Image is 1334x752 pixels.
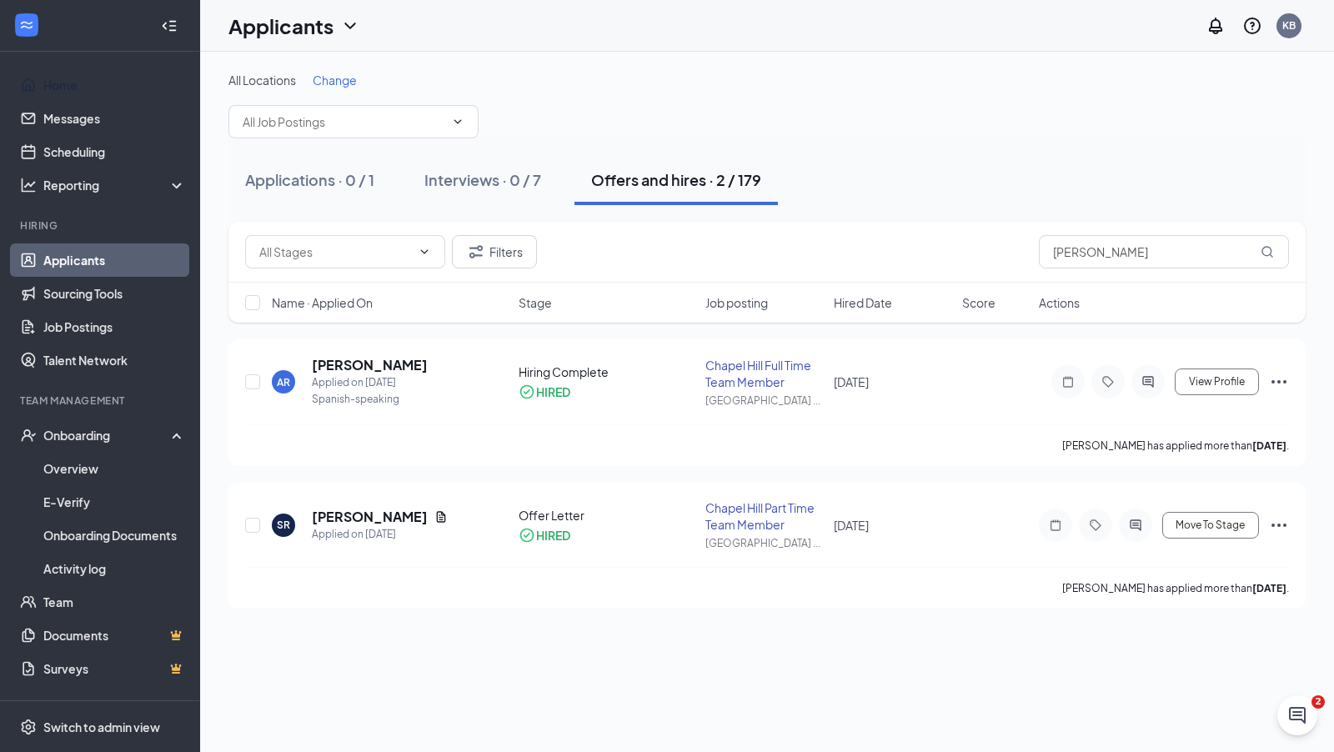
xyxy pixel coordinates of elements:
[1058,375,1078,389] svg: Note
[277,375,290,389] div: AR
[834,518,869,533] span: [DATE]
[1046,519,1066,532] svg: Note
[43,585,186,619] a: Team
[43,102,186,135] a: Messages
[259,243,411,261] input: All Stages
[1269,515,1289,535] svg: Ellipses
[312,391,428,408] div: Spanish-speaking
[20,218,183,233] div: Hiring
[43,310,186,343] a: Job Postings
[313,73,357,88] span: Change
[536,527,570,544] div: HIRED
[18,17,35,33] svg: WorkstreamLogo
[43,135,186,168] a: Scheduling
[1098,375,1118,389] svg: Tag
[43,427,172,444] div: Onboarding
[340,16,360,36] svg: ChevronDown
[1242,16,1262,36] svg: QuestionInfo
[312,526,448,543] div: Applied on [DATE]
[1261,245,1274,258] svg: MagnifyingGlass
[1086,519,1106,532] svg: Tag
[1189,376,1245,388] span: View Profile
[20,177,37,193] svg: Analysis
[1176,519,1245,531] span: Move To Stage
[228,12,333,40] h1: Applicants
[1206,16,1226,36] svg: Notifications
[1311,695,1325,709] span: 2
[228,73,296,88] span: All Locations
[519,507,696,524] div: Offer Letter
[43,68,186,102] a: Home
[272,294,373,311] span: Name · Applied On
[705,294,768,311] span: Job posting
[20,394,183,408] div: Team Management
[161,18,178,34] svg: Collapse
[1126,519,1146,532] svg: ActiveChat
[834,374,869,389] span: [DATE]
[43,243,186,277] a: Applicants
[705,499,824,533] div: Chapel Hill Part Time Team Member
[519,527,535,544] svg: CheckmarkCircle
[418,245,431,258] svg: ChevronDown
[43,452,186,485] a: Overview
[452,235,537,268] button: Filter Filters
[519,363,696,380] div: Hiring Complete
[1282,18,1296,33] div: KB
[245,169,374,190] div: Applications · 0 / 1
[43,277,186,310] a: Sourcing Tools
[1175,368,1259,395] button: View Profile
[312,356,428,374] h5: [PERSON_NAME]
[1252,439,1286,452] b: [DATE]
[1039,294,1080,311] span: Actions
[43,177,187,193] div: Reporting
[591,169,761,190] div: Offers and hires · 2 / 179
[519,294,552,311] span: Stage
[1039,235,1289,268] input: Search in offers and hires
[705,394,824,408] div: [GEOGRAPHIC_DATA] ...
[20,427,37,444] svg: UserCheck
[312,508,428,526] h5: [PERSON_NAME]
[1277,695,1317,735] iframe: Intercom live chat
[536,384,570,400] div: HIRED
[519,384,535,400] svg: CheckmarkCircle
[43,343,186,377] a: Talent Network
[43,719,160,735] div: Switch to admin view
[20,719,37,735] svg: Settings
[424,169,541,190] div: Interviews · 0 / 7
[243,113,444,131] input: All Job Postings
[1062,581,1289,595] p: [PERSON_NAME] has applied more than .
[705,357,824,390] div: Chapel Hill Full Time Team Member
[451,115,464,128] svg: ChevronDown
[43,519,186,552] a: Onboarding Documents
[43,652,186,685] a: SurveysCrown
[1162,512,1259,539] button: Move To Stage
[312,374,428,391] div: Applied on [DATE]
[1269,372,1289,392] svg: Ellipses
[43,619,186,652] a: DocumentsCrown
[434,510,448,524] svg: Document
[43,552,186,585] a: Activity log
[705,536,824,550] div: [GEOGRAPHIC_DATA] ...
[834,294,892,311] span: Hired Date
[1252,582,1286,594] b: [DATE]
[466,242,486,262] svg: Filter
[1062,439,1289,453] p: [PERSON_NAME] has applied more than .
[43,485,186,519] a: E-Verify
[962,294,995,311] span: Score
[1138,375,1158,389] svg: ActiveChat
[277,518,290,532] div: SR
